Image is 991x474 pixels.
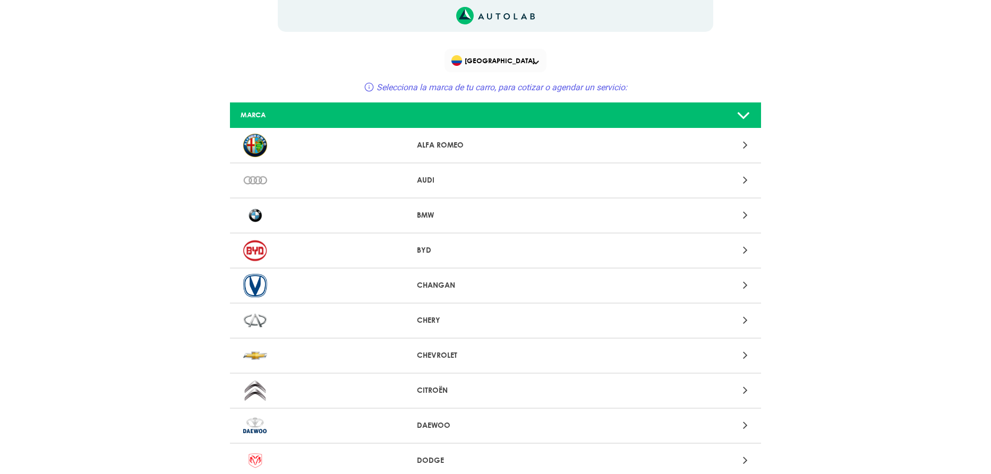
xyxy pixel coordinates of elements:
[230,102,761,128] a: MARCA
[451,53,542,68] span: [GEOGRAPHIC_DATA]
[417,420,575,431] p: DAEWOO
[417,140,575,151] p: ALFA ROMEO
[417,315,575,326] p: CHERY
[417,385,575,396] p: CITROËN
[233,110,408,120] div: MARCA
[243,134,267,157] img: ALFA ROMEO
[417,210,575,221] p: BMW
[243,274,267,297] img: CHANGAN
[243,309,267,332] img: CHERY
[243,344,267,367] img: CHEVROLET
[417,280,575,291] p: CHANGAN
[417,350,575,361] p: CHEVROLET
[243,414,267,437] img: DAEWOO
[451,55,462,66] img: Flag of COLOMBIA
[445,49,546,72] div: Flag of COLOMBIA[GEOGRAPHIC_DATA]
[456,10,535,20] a: Link al sitio de autolab
[417,245,575,256] p: BYD
[243,449,267,472] img: DODGE
[377,82,627,92] span: Selecciona la marca de tu carro, para cotizar o agendar un servicio:
[417,175,575,186] p: AUDI
[243,204,267,227] img: BMW
[417,455,575,466] p: DODGE
[243,169,267,192] img: AUDI
[243,239,267,262] img: BYD
[243,379,267,402] img: CITROËN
